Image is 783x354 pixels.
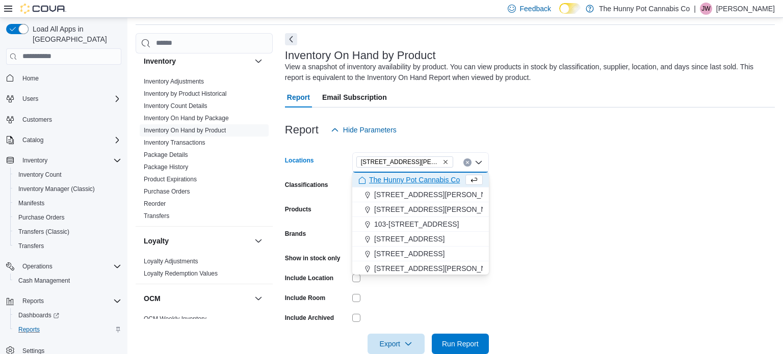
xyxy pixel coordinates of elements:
[18,228,69,236] span: Transfers (Classic)
[144,188,190,195] a: Purchase Orders
[144,126,226,134] span: Inventory On Hand by Product
[144,102,207,110] a: Inventory Count Details
[18,154,121,167] span: Inventory
[356,156,453,168] span: 659 Upper James St
[14,226,73,238] a: Transfers (Classic)
[10,225,125,239] button: Transfers (Classic)
[2,153,125,168] button: Inventory
[144,114,229,122] span: Inventory On Hand by Package
[18,72,121,85] span: Home
[374,263,504,274] span: [STREET_ADDRESS][PERSON_NAME]
[144,176,197,183] a: Product Expirations
[700,3,712,15] div: James Williams
[144,102,207,110] span: Inventory Count Details
[322,87,387,107] span: Email Subscription
[352,187,489,202] button: [STREET_ADDRESS][PERSON_NAME]
[2,92,125,106] button: Users
[144,151,188,159] span: Package Details
[144,56,176,66] h3: Inventory
[18,93,121,105] span: Users
[14,211,121,224] span: Purchase Orders
[285,254,341,262] label: Show in stock only
[352,173,489,187] button: The Hunny Pot Cannabis Co
[14,169,66,181] a: Inventory Count
[18,134,121,146] span: Catalog
[14,309,121,321] span: Dashboards
[18,295,121,307] span: Reports
[18,277,70,285] span: Cash Management
[144,90,227,97] a: Inventory by Product Historical
[144,139,205,146] a: Inventory Transactions
[374,204,504,214] span: [STREET_ADDRESS][PERSON_NAME]
[14,197,121,209] span: Manifests
[144,200,166,207] a: Reorder
[285,274,333,282] label: Include Location
[368,334,425,354] button: Export
[14,183,121,195] span: Inventory Manager (Classic)
[432,334,489,354] button: Run Report
[374,234,445,244] span: [STREET_ADDRESS]
[14,309,63,321] a: Dashboards
[144,127,226,134] a: Inventory On Hand by Product
[716,3,775,15] p: [PERSON_NAME]
[2,133,125,147] button: Catalog
[18,114,56,126] a: Customers
[144,315,206,322] a: OCM Weekly Inventory
[144,269,218,278] span: Loyalty Redemption Values
[18,199,44,207] span: Manifests
[10,322,125,337] button: Reports
[144,257,198,265] span: Loyalty Adjustments
[10,168,125,182] button: Inventory Count
[14,323,121,336] span: Reports
[18,185,95,193] span: Inventory Manager (Classic)
[10,308,125,322] a: Dashboards
[10,210,125,225] button: Purchase Orders
[14,183,99,195] a: Inventory Manager (Classic)
[2,294,125,308] button: Reports
[285,156,314,165] label: Locations
[144,315,206,323] span: OCM Weekly Inventory
[22,297,44,305] span: Reports
[285,230,306,238] label: Brands
[144,236,169,246] h3: Loyalty
[352,202,489,217] button: [STREET_ADDRESS][PERSON_NAME]
[599,3,690,15] p: The Hunny Pot Cannabis Co
[442,159,449,165] button: Remove 659 Upper James St from selection in this group
[10,274,125,288] button: Cash Management
[10,239,125,253] button: Transfers
[352,232,489,247] button: [STREET_ADDRESS]
[18,325,40,334] span: Reports
[14,226,121,238] span: Transfers (Classic)
[18,171,62,179] span: Inventory Count
[22,116,52,124] span: Customers
[144,78,204,85] a: Inventory Adjustments
[144,77,204,86] span: Inventory Adjustments
[374,334,419,354] span: Export
[252,55,265,67] button: Inventory
[2,112,125,127] button: Customers
[2,71,125,86] button: Home
[18,295,48,307] button: Reports
[144,236,250,246] button: Loyalty
[22,136,43,144] span: Catalog
[144,270,218,277] a: Loyalty Redemption Values
[463,158,472,167] button: Clear input
[144,212,169,220] a: Transfers
[18,260,57,273] button: Operations
[559,3,581,14] input: Dark Mode
[144,56,250,66] button: Inventory
[22,95,38,103] span: Users
[2,259,125,274] button: Operations
[285,181,328,189] label: Classifications
[144,293,250,304] button: OCM
[14,211,69,224] a: Purchase Orders
[22,156,47,165] span: Inventory
[18,72,43,85] a: Home
[352,217,489,232] button: 103-[STREET_ADDRESS]
[343,125,397,135] span: Hide Parameters
[520,4,551,14] span: Feedback
[285,49,436,62] h3: Inventory On Hand by Product
[18,93,42,105] button: Users
[327,120,401,140] button: Hide Parameters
